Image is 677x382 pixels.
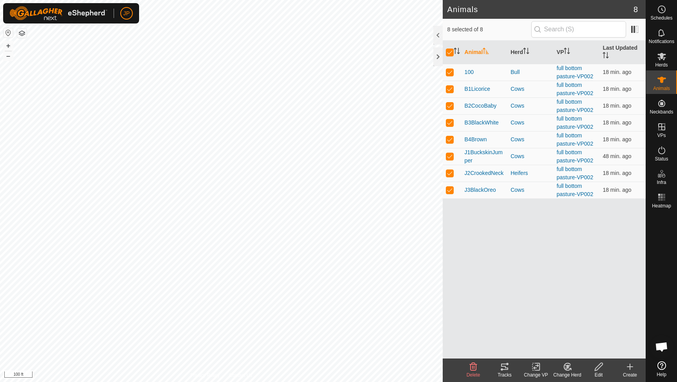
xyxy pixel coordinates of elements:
[603,153,631,159] span: Sep 2, 2025 at 8:32 PM
[465,135,487,144] span: B4Brown
[465,186,496,194] span: J3BlackOreo
[462,41,508,64] th: Animal
[531,21,626,38] input: Search (S)
[4,28,13,38] button: Reset Map
[557,99,593,113] a: full bottom pasture-VP002
[657,180,666,185] span: Infra
[603,86,631,92] span: Sep 2, 2025 at 9:02 PM
[599,41,646,64] th: Last Updated
[634,4,638,15] span: 8
[603,170,631,176] span: Sep 2, 2025 at 9:02 PM
[614,371,646,378] div: Create
[510,102,550,110] div: Cows
[520,371,552,378] div: Change VP
[657,133,666,138] span: VPs
[603,187,631,193] span: Sep 2, 2025 at 9:02 PM
[523,49,529,55] p-sorticon: Activate to sort
[465,148,505,165] span: J1BuckskinJumper
[583,371,614,378] div: Edit
[17,29,27,38] button: Map Layers
[123,9,130,18] span: JP
[557,132,593,147] a: full bottom pasture-VP002
[603,136,631,142] span: Sep 2, 2025 at 9:02 PM
[603,119,631,126] span: Sep 2, 2025 at 9:02 PM
[510,85,550,93] div: Cows
[650,335,673,359] a: Open chat
[483,49,489,55] p-sorticon: Activate to sort
[229,372,252,379] a: Contact Us
[557,183,593,197] a: full bottom pasture-VP002
[465,102,497,110] span: B2CocoBaby
[465,68,474,76] span: 100
[557,115,593,130] a: full bottom pasture-VP002
[603,69,631,75] span: Sep 2, 2025 at 9:02 PM
[655,157,668,161] span: Status
[603,53,609,59] p-sorticon: Activate to sort
[510,119,550,127] div: Cows
[465,169,504,177] span: J2CrookedNeck
[657,372,666,377] span: Help
[557,166,593,180] a: full bottom pasture-VP002
[652,204,671,208] span: Heatmap
[447,5,634,14] h2: Animals
[510,152,550,160] div: Cows
[655,63,668,67] span: Herds
[467,372,480,378] span: Delete
[507,41,554,64] th: Herd
[510,68,550,76] div: Bull
[190,372,220,379] a: Privacy Policy
[557,82,593,96] a: full bottom pasture-VP002
[552,371,583,378] div: Change Herd
[465,85,490,93] span: B1Licorice
[4,41,13,50] button: +
[510,169,550,177] div: Heifers
[9,6,107,20] img: Gallagher Logo
[465,119,499,127] span: B3BlackWhite
[510,135,550,144] div: Cows
[650,16,672,20] span: Schedules
[4,51,13,61] button: –
[489,371,520,378] div: Tracks
[454,49,460,55] p-sorticon: Activate to sort
[650,110,673,114] span: Neckbands
[564,49,570,55] p-sorticon: Activate to sort
[649,39,674,44] span: Notifications
[510,186,550,194] div: Cows
[447,25,531,34] span: 8 selected of 8
[603,103,631,109] span: Sep 2, 2025 at 9:02 PM
[554,41,600,64] th: VP
[646,358,677,380] a: Help
[653,86,670,91] span: Animals
[557,149,593,164] a: full bottom pasture-VP002
[557,65,593,79] a: full bottom pasture-VP002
